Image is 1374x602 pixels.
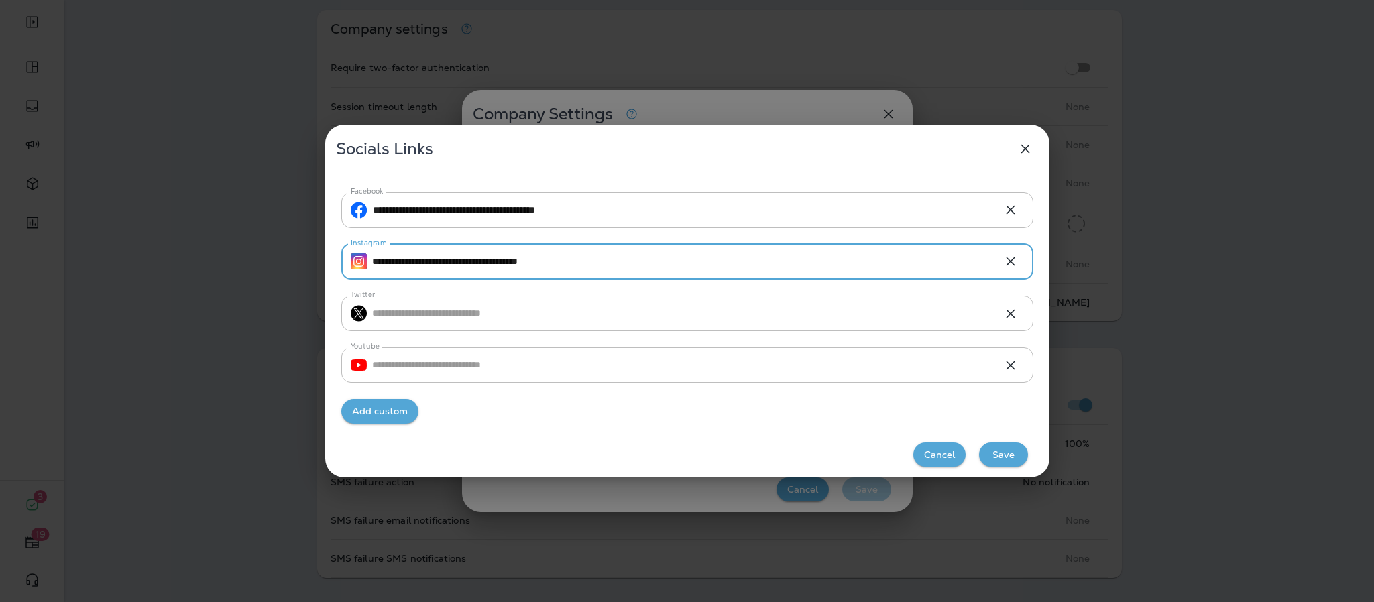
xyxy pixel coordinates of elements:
[351,341,380,351] label: Youtube
[913,442,966,467] button: Cancel
[979,442,1028,467] button: Save
[336,139,433,159] span: Socials Links
[341,399,418,424] button: Add custom
[351,186,383,196] label: Facebook
[351,290,376,300] label: Twitter
[351,238,386,248] label: Instagram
